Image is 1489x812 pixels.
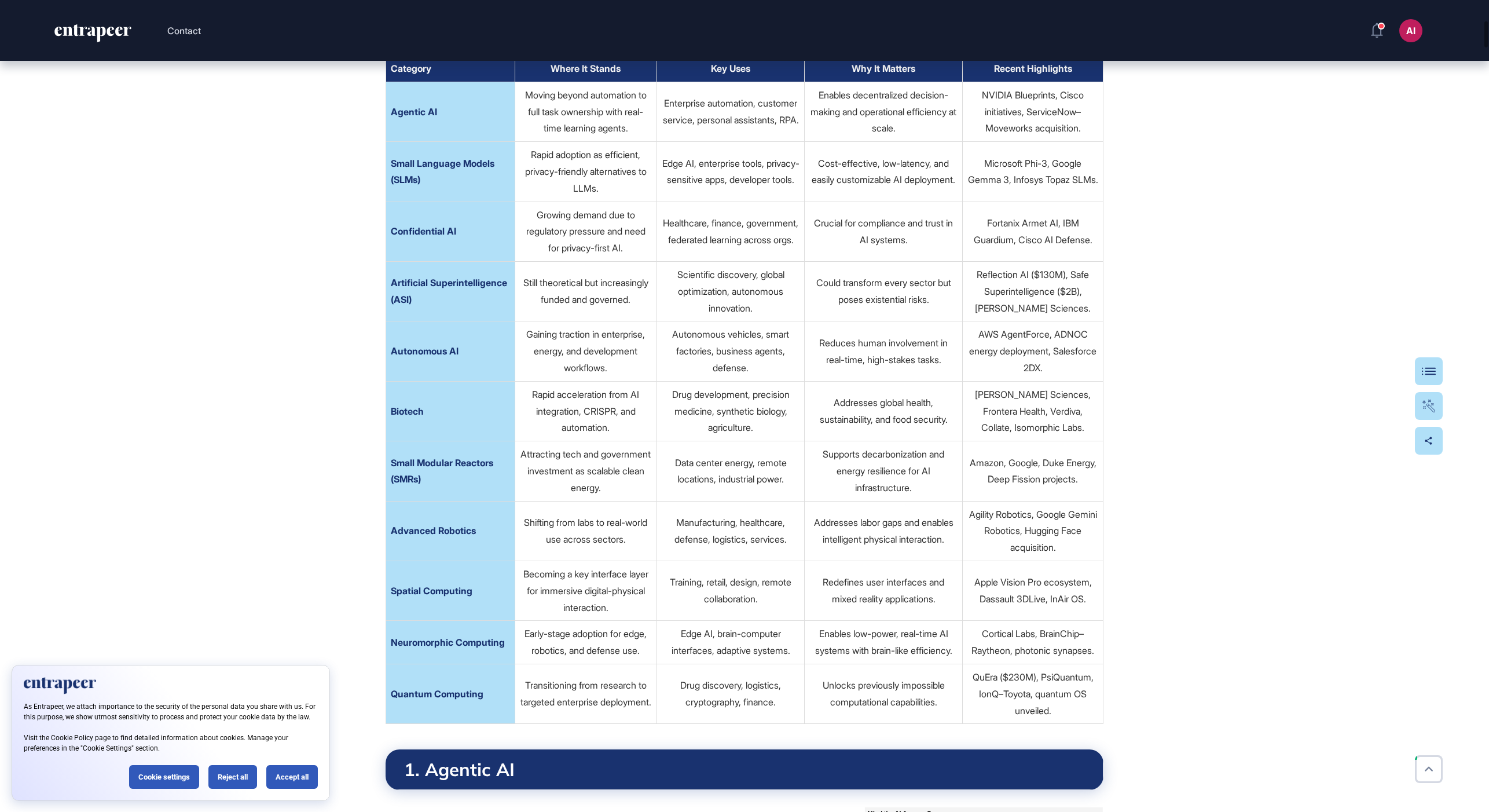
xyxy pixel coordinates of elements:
[805,621,963,664] td: Enables low-power, real-time AI systems with brain-like efficiency.
[657,142,805,202] td: Edge AI, enterprise tools, privacy-sensitive apps, developer tools.
[805,321,963,381] td: Reduces human involvement in real-time, high-stakes tasks.
[657,381,805,441] td: Drug development, precision medicine, synthetic biology, agriculture.
[657,501,805,561] td: Manufacturing, healthcare, defense, logistics, services.
[994,63,1072,74] span: Recent Highlights
[391,106,437,118] span: Agentic AI
[391,158,494,186] span: Small Language Models (SLMs)
[805,441,963,501] td: Supports decarbonization and energy resilience for AI infrastructure.
[963,664,1103,723] td: QuEra ($230M), PsiQuantum, IonQ–Toyota, quantum OS unveiled.
[515,561,657,620] td: Becoming a key interface layer for immersive digital-physical interaction.
[391,225,456,237] span: Confidential AI
[515,621,657,664] td: Early-stage adoption for edge, robotics, and defense use.
[805,664,963,723] td: Unlocks previously impossible computational capabilities.
[657,82,805,141] td: Enterprise automation, customer service, personal assistants, RPA.
[515,441,657,501] td: Attracting tech and government investment as scalable clean energy.
[963,321,1103,381] td: AWS AgentForce, ADNOC energy deployment, Salesforce 2DX.
[515,321,657,381] td: Gaining traction in enterprise, energy, and development workflows.
[963,82,1103,141] td: NVIDIA Blueprints, Cisco initiatives, ServiceNow–Moveworks acquisition.
[391,345,459,357] span: Autonomous AI
[805,501,963,561] td: Addresses labor gaps and enables intelligent physical interaction.
[657,664,805,723] td: Drug discovery, logistics, cryptography, finance.
[711,63,750,74] span: Key Uses
[515,381,657,441] td: Rapid acceleration from AI integration, CRISPR, and automation.
[391,63,431,74] span: Category
[391,405,424,417] span: Biotech
[515,202,657,261] td: Growing demand due to regulatory pressure and need for privacy-first AI.
[515,142,657,202] td: Rapid adoption as efficient, privacy-friendly alternatives to LLMs.
[391,585,472,597] span: Spatial Computing
[53,24,133,46] a: entrapeer-logo
[391,457,493,485] span: Small Modular Reactors (SMRs)
[963,561,1103,620] td: Apple Vision Pro ecosystem, Dassault 3DLive, InAir OS.
[551,63,621,74] span: Where It Stands
[805,142,963,202] td: Cost-effective, low-latency, and easily customizable AI deployment.
[515,664,657,723] td: Transitioning from research to targeted enterprise deployment.
[391,637,505,648] span: Neuromorphic Computing
[963,441,1103,501] td: Amazon, Google, Duke Energy, Deep Fission projects.
[657,262,805,321] td: Scientific discovery, global optimization, autonomous innovation.
[657,621,805,664] td: Edge AI, brain-computer interfaces, adaptive systems.
[963,142,1103,202] td: Microsoft Phi-3, Google Gemma 3, Infosys Topaz SLMs.
[657,441,805,501] td: Data center energy, remote locations, industrial power.
[805,82,963,141] td: Enables decentralized decision-making and operational efficiency at scale.
[805,381,963,441] td: Addresses global health, sustainability, and food security.
[1399,19,1422,42] button: AI
[657,202,805,261] td: Healthcare, finance, government, federated learning across orgs.
[805,561,963,620] td: Redefines user interfaces and mixed reality applications.
[657,321,805,381] td: Autonomous vehicles, smart factories, business agents, defense.
[963,621,1103,664] td: Cortical Labs, BrainChip–Raytheon, photonic synapses.
[167,23,201,38] button: Contact
[404,758,515,781] span: 1. Agentic AI
[657,561,805,620] td: Training, retail, design, remote collaboration.
[963,202,1103,261] td: Fortanix Armet AI, IBM Guardium, Cisco AI Defense.
[805,262,963,321] td: Could transform every sector but poses existential risks.
[963,501,1103,561] td: Agility Robotics, Google Gemini Robotics, Hugging Face acquisition.
[391,688,483,700] span: Quantum Computing
[805,202,963,261] td: Crucial for compliance and trust in AI systems.
[391,277,507,305] span: Artificial Superintelligence (ASI)
[515,82,657,141] td: Moving beyond automation to full task ownership with real-time learning agents.
[391,525,476,536] span: Advanced Robotics
[515,262,657,321] td: Still theoretical but increasingly funded and governed.
[963,262,1103,321] td: Reflection AI ($130M), Safe Superintelligence ($2B), [PERSON_NAME] Sciences.
[515,501,657,561] td: Shifting from labs to real-world use across sectors.
[852,63,915,74] span: Why It Matters
[963,381,1103,441] td: [PERSON_NAME] Sciences, Frontera Health, Verdiva, Collate, Isomorphic Labs.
